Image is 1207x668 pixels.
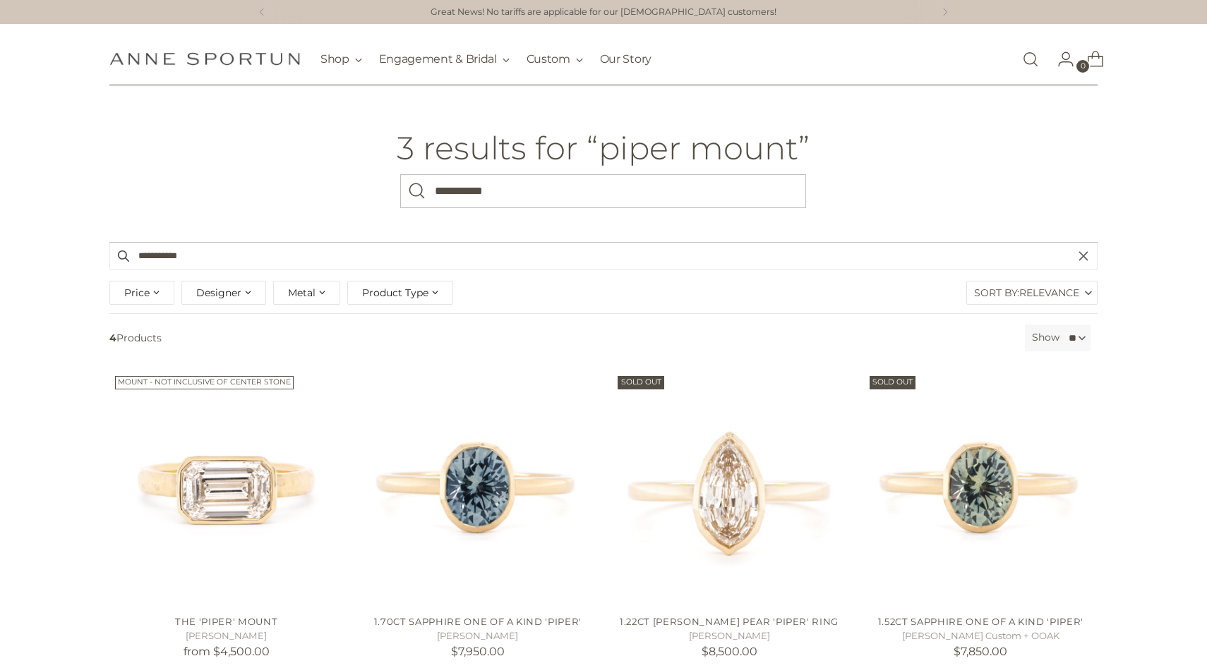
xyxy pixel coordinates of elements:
[109,332,116,344] b: 4
[400,174,434,208] button: Search
[109,370,343,604] a: The 'Piper' Mount
[288,285,316,300] span: Metal
[379,44,510,75] button: Engagement & Bridal
[527,44,583,75] button: Custom
[1046,45,1074,73] a: Go to the account page
[878,616,1083,627] a: 1.52ct Sapphire One of a Kind 'Piper'
[196,285,241,300] span: Designer
[109,52,300,66] a: Anne Sportun Fine Jewellery
[361,629,594,643] h5: [PERSON_NAME]
[361,370,594,604] a: 1.70ct Sapphire One of a Kind 'Piper'
[337,347,618,628] img: Grand Diamond Seafoam Ring - Anne Sportun Fine Jewellery
[109,629,343,643] h5: [PERSON_NAME]
[109,242,1098,270] input: Search products
[431,6,776,19] a: Great News! No tariffs are applicable for our [DEMOGRAPHIC_DATA] customers!
[104,324,1019,351] span: Products
[954,645,1007,658] span: $7,850.00
[702,645,757,658] span: $8,500.00
[864,370,1098,604] a: 1.52ct Sapphire One of a Kind 'Piper'
[175,616,277,627] a: The 'Piper' Mount
[1076,45,1104,73] a: Open cart modal
[109,643,343,660] p: from $4,500.00
[362,285,428,300] span: Product Type
[320,44,362,75] button: Shop
[620,616,839,627] a: 1.22ct [PERSON_NAME] Pear 'Piper' Ring
[612,370,846,604] a: 1.22ct Champagne Geo Pear 'Piper' Ring
[451,645,505,658] span: $7,950.00
[600,44,651,75] a: Our Story
[967,281,1097,304] label: Sort By:Relevance
[1032,330,1059,345] label: Show
[397,130,810,166] h1: 3 results for “piper mount”
[612,629,846,643] h5: [PERSON_NAME]
[374,616,582,627] a: 1.70ct Sapphire One of a Kind 'Piper'
[864,629,1098,643] h5: [PERSON_NAME] Custom + OOAK
[124,285,150,300] span: Price
[1019,281,1079,304] span: Relevance
[1076,60,1089,73] span: 0
[1016,45,1045,73] a: Open search modal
